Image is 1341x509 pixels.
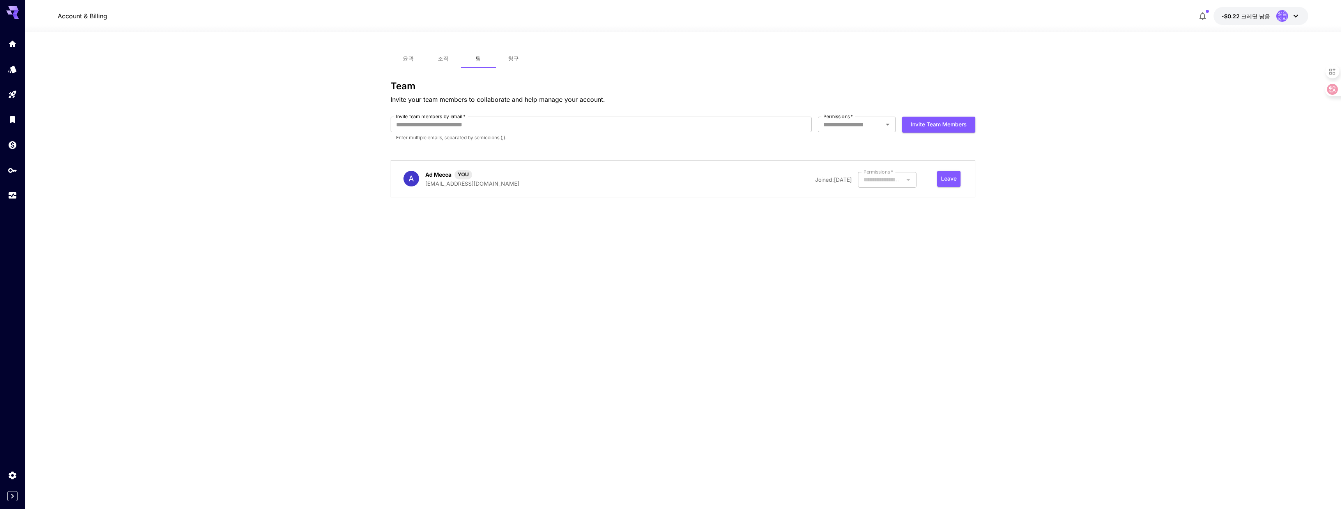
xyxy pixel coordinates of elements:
a: Account & Billing [58,11,107,21]
font: 크레딧 남음 [1241,13,1270,20]
font: 조직 [438,55,449,62]
font: 청구 [508,55,519,62]
div: 설정 [8,470,17,480]
span: YOU [455,171,472,179]
div: 운동장 [8,87,17,97]
button: -$0.2163정의되지 않음정의되지 않음 [1214,7,1308,25]
h3: Team [391,81,975,92]
font: -$0.22 [1221,13,1240,20]
label: Permissions [863,168,893,175]
span: Joined: [DATE] [815,176,852,183]
p: Ad Mecca [425,170,451,179]
label: Permissions [823,113,853,120]
button: Open [882,119,893,130]
nav: 빵가루 [58,11,107,21]
p: [EMAIL_ADDRESS][DOMAIN_NAME] [425,179,519,188]
div: 모델 [8,62,17,72]
div: A [403,171,419,186]
button: Invite team members [902,117,975,133]
p: Enter multiple emails, separated by semicolons (;). [396,134,806,142]
button: Leave [937,171,961,187]
font: 팀 [476,55,481,62]
div: 용법 [8,188,17,198]
div: API 키 [8,165,17,175]
label: Invite team members by email [396,113,465,120]
div: 집 [8,37,17,46]
font: 윤곽 [403,55,414,62]
button: Expand sidebar [7,491,18,501]
div: 지갑 [8,138,17,147]
div: -$0.2163 [1221,12,1270,20]
div: 도서관 [8,112,17,122]
p: Invite your team members to collaborate and help manage your account. [391,95,975,104]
